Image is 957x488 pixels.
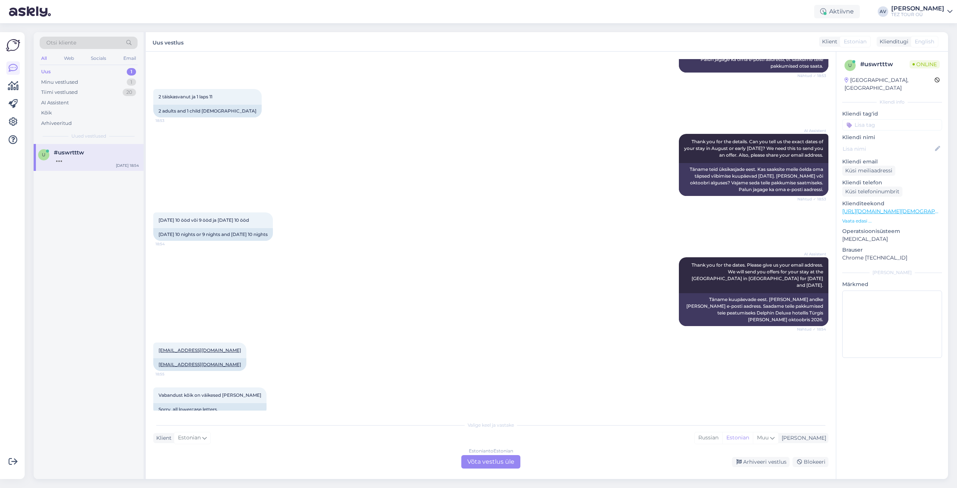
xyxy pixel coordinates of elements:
p: Operatsioonisüsteem [842,227,942,235]
div: # uswrtttw [860,60,910,69]
span: Estonian [178,434,201,442]
div: Klient [153,434,172,442]
span: Uued vestlused [71,133,106,139]
span: [DATE] 10 ööd või 9 ööd ja [DATE] 10 ööd [159,217,249,223]
span: u [848,62,852,68]
p: Kliendi nimi [842,133,942,141]
span: AI Assistent [798,128,826,133]
div: Estonian [722,432,753,444]
a: [EMAIL_ADDRESS][DOMAIN_NAME] [159,347,241,353]
div: 1 [127,68,136,76]
span: u [42,152,46,157]
div: 20 [123,89,136,96]
span: Otsi kliente [46,39,76,47]
div: [PERSON_NAME] [891,6,944,12]
div: [DATE] 18:54 [116,163,139,168]
div: Aktiivne [814,5,860,18]
div: Arhiveeritud [41,120,72,127]
span: English [915,38,934,46]
p: Brauser [842,246,942,254]
p: Chrome [TECHNICAL_ID] [842,254,942,262]
div: 2 adults and 1 child [DEMOGRAPHIC_DATA] [153,105,262,117]
div: Küsi telefoninumbrit [842,187,902,197]
div: Uus [41,68,51,76]
div: Klienditugi [877,38,908,46]
span: AI Assistent [798,251,826,257]
span: Online [910,60,940,68]
div: Tiimi vestlused [41,89,78,96]
div: [DATE] 10 nights or 9 nights and [DATE] 10 nights [153,228,273,241]
span: Nähtud ✓ 18:54 [797,326,826,332]
div: Kliendi info [842,99,942,105]
div: [GEOGRAPHIC_DATA], [GEOGRAPHIC_DATA] [844,76,935,92]
p: [MEDICAL_DATA] [842,235,942,243]
label: Uus vestlus [153,37,184,47]
span: Thank you for the dates. Please give us your email address. We will send you offers for your stay... [692,262,824,288]
span: Vabandust kõik on väikesed [PERSON_NAME] [159,392,261,398]
input: Lisa nimi [843,145,933,153]
div: Võta vestlus üle [461,455,520,469]
span: 18:55 [156,371,184,377]
div: 1 [127,79,136,86]
div: Valige keel ja vastake [153,422,828,429]
span: 2 täiskasvanut ja 1 laps 11 [159,94,212,99]
p: Märkmed [842,280,942,288]
span: #uswrtttw [54,149,84,156]
div: Arhiveeri vestlus [732,457,790,467]
div: Minu vestlused [41,79,78,86]
div: [PERSON_NAME] [779,434,826,442]
span: Nähtud ✓ 18:53 [797,73,826,79]
div: Estonian to Estonian [469,448,513,454]
p: Vaata edasi ... [842,218,942,224]
span: 18:54 [156,241,184,247]
a: [EMAIL_ADDRESS][DOMAIN_NAME] [159,362,241,367]
div: Socials [89,53,108,63]
p: Kliendi telefon [842,179,942,187]
div: Kõik [41,109,52,117]
input: Lisa tag [842,119,942,131]
div: [PERSON_NAME] [842,269,942,276]
p: Kliendi email [842,158,942,166]
div: Web [62,53,76,63]
div: Täname kuupäevade eest. [PERSON_NAME] andke [PERSON_NAME] e-posti aadress. Saadame teile pakkumis... [679,293,828,326]
span: 18:53 [156,118,184,123]
span: Estonian [844,38,867,46]
div: Klient [819,38,837,46]
div: Sorry, all lowercase letters. [153,403,267,416]
div: Blokeeri [793,457,828,467]
span: Muu [757,434,769,441]
p: Kliendi tag'id [842,110,942,118]
p: Klienditeekond [842,200,942,208]
div: AI Assistent [41,99,69,107]
div: AV [878,6,888,17]
div: TEZ TOUR OÜ [891,12,944,18]
div: All [40,53,48,63]
div: Email [122,53,138,63]
div: Küsi meiliaadressi [842,166,895,176]
a: [PERSON_NAME]TEZ TOUR OÜ [891,6,953,18]
img: Askly Logo [6,38,20,52]
div: Russian [695,432,722,444]
div: Täname teid üksikasjade eest. Kas saaksite meile öelda oma täpsed viibimise kuupäevad [DATE]. [PE... [679,163,828,196]
span: Thank you for the details. Can you tell us the exact dates of your stay in August or early [DATE]... [684,139,824,158]
span: Nähtud ✓ 18:53 [797,196,826,202]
